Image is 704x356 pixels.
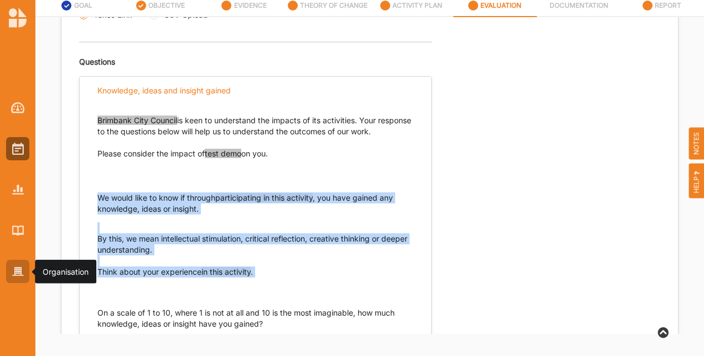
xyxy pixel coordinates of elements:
img: logo [9,8,27,28]
label: EVIDENCE [234,1,267,10]
a: Library [6,219,29,242]
p: is keen to understand the impacts of its activities. Your response to the questions below will he... [97,115,413,181]
a: Organisation [6,260,29,283]
p: Think about your experience . [97,266,413,300]
span: test demo [205,149,241,158]
label: THEORY OF CHANGE [300,1,367,10]
label: EVALUATION [480,1,521,10]
img: Activities [12,143,24,155]
img: Reports [12,185,24,194]
p: By this, we mean intellectual stimulation, critical reflection, creative thinking or deeper under... [97,222,413,255]
div: Knowledge, ideas and insight gained [97,86,231,96]
img: Dashboard [11,102,25,113]
label: REPORT [655,1,681,10]
span: participating in this activity [215,193,313,202]
span: Brimbank City Council [97,116,177,125]
label: OBJECTIVE [148,1,185,10]
a: Reports [6,178,29,201]
div: Questions [79,43,432,67]
p: On a scale of 1 to 10, where 1 is not at all and 10 is the most imaginable, how much knowledge, i... [97,307,413,329]
div: Organisation [43,266,89,277]
a: Dashboard [6,96,29,119]
label: DOCUMENTATION [550,1,608,10]
img: Organisation [12,267,24,276]
a: Activities [6,137,29,160]
label: ACTIVITY PLAN [392,1,442,10]
span: in this activity [201,267,251,276]
img: Library [12,226,24,235]
label: GOAL [74,1,92,10]
p: We would like to know if through , you have gained any knowledge, ideas or insight. [97,192,413,214]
